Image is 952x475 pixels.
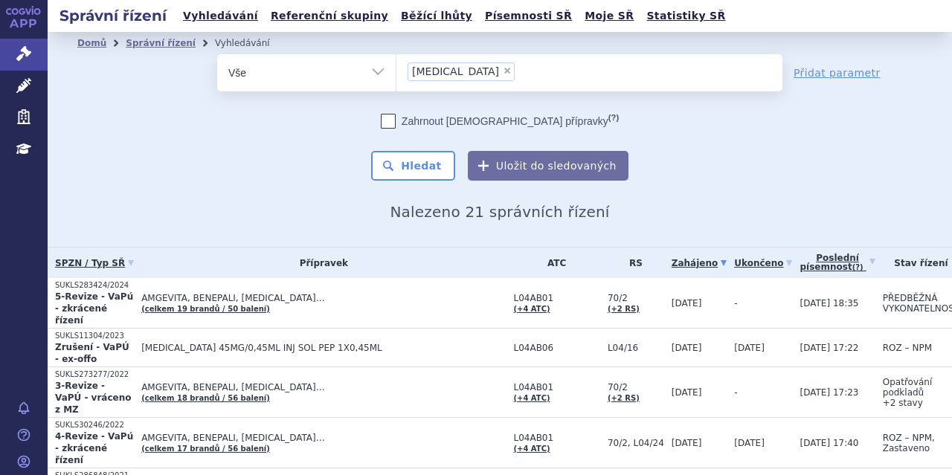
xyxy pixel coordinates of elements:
span: [DATE] 17:23 [800,387,858,398]
span: L04/16 [608,343,664,353]
span: [DATE] 17:22 [800,343,858,353]
th: RS [600,248,664,278]
label: Zahrnout [DEMOGRAPHIC_DATA] přípravky [381,114,619,129]
a: SPZN / Typ SŘ [55,253,134,274]
span: [DATE] [734,438,765,448]
span: [DATE] [734,343,765,353]
span: [DATE] [672,343,702,353]
a: (celkem 17 brandů / 56 balení) [141,445,270,453]
span: AMGEVITA, BENEPALI, [MEDICAL_DATA]… [141,293,506,303]
strong: 5-Revize - VaPú - zkrácené řízení [55,291,133,326]
span: [DATE] [672,387,702,398]
span: L04AB01 [513,382,599,392]
span: - [734,387,737,398]
th: ATC [506,248,599,278]
a: Běžící lhůty [396,6,477,26]
span: 70/2 [608,382,664,392]
a: (celkem 19 brandů / 50 balení) [141,305,270,313]
abbr: (?) [852,263,863,272]
span: - [734,298,737,308]
p: SUKLS273277/2022 [55,369,134,380]
span: AMGEVITA, BENEPALI, [MEDICAL_DATA]… [141,382,506,392]
a: Vyhledávání [178,6,263,26]
abbr: (?) [608,113,619,123]
span: [DATE] 18:35 [800,298,858,308]
a: (+4 ATC) [513,445,550,453]
strong: 4-Revize - VaPú - zkrácené řízení [55,431,133,465]
a: (+2 RS) [608,305,640,313]
a: Moje SŘ [580,6,638,26]
span: L04AB01 [513,433,599,443]
span: [MEDICAL_DATA] [412,66,499,77]
span: [DATE] 17:40 [800,438,858,448]
h2: Správní řízení [48,5,178,26]
p: SUKLS11304/2023 [55,331,134,341]
span: 70/2 [608,293,664,303]
span: 70/2, L04/24 [608,438,664,448]
a: (+2 RS) [608,394,640,402]
a: Referenční skupiny [266,6,393,26]
a: Ukončeno [734,253,792,274]
li: Vyhledávání [215,32,289,54]
a: Domů [77,38,106,48]
p: SUKLS283424/2024 [55,280,134,291]
a: Písemnosti SŘ [480,6,576,26]
a: Přidat parametr [794,65,881,80]
p: SUKLS30246/2022 [55,420,134,430]
span: Nalezeno 21 správních řízení [390,203,609,221]
span: × [503,66,512,75]
span: [MEDICAL_DATA] 45MG/0,45ML INJ SOL PEP 1X0,45ML [141,343,506,353]
span: [DATE] [672,438,702,448]
button: Hledat [371,151,455,181]
a: (celkem 18 brandů / 56 balení) [141,394,270,402]
strong: 3-Revize - VaPÚ - vráceno z MZ [55,381,131,415]
strong: Zrušení - VaPÚ - ex-offo [55,342,129,364]
a: Správní řízení [126,38,196,48]
th: Přípravek [134,248,506,278]
span: ROZ – NPM, Zastaveno [883,433,935,453]
input: [MEDICAL_DATA] [519,62,527,80]
span: ROZ – NPM [883,343,932,353]
a: Zahájeno [672,253,727,274]
a: Poslednípísemnost(?) [800,248,875,278]
span: L04AB01 [513,293,599,303]
span: [DATE] [672,298,702,308]
span: Opatřování podkladů +2 stavy [883,377,933,408]
span: AMGEVITA, BENEPALI, [MEDICAL_DATA]… [141,433,506,443]
a: Statistiky SŘ [642,6,730,26]
button: Uložit do sledovaných [468,151,628,181]
a: (+4 ATC) [513,394,550,402]
a: (+4 ATC) [513,305,550,313]
span: L04AB06 [513,343,599,353]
